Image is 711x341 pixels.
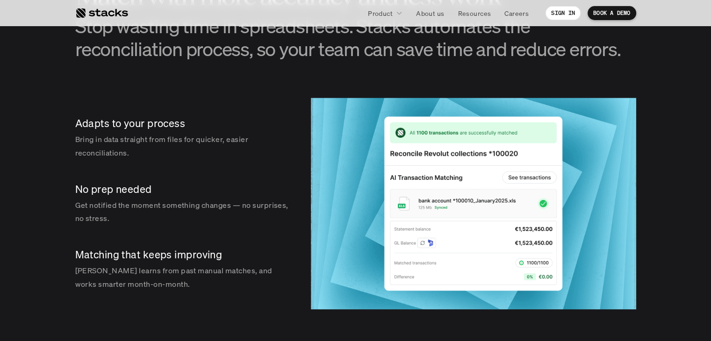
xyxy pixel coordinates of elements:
[75,133,292,160] p: Bring in data straight from files for quicker, easier reconciliations.
[551,10,575,16] p: SIGN IN
[110,178,151,185] a: Privacy Policy
[75,182,292,197] p: No prep needed
[368,8,393,18] p: Product
[458,8,491,18] p: Resources
[75,264,292,291] p: [PERSON_NAME] learns from past manual matches, and works smarter month-on-month.
[75,248,292,262] p: Matching that keeps improving
[593,10,631,16] p: BOOK A DEMO
[75,199,292,226] p: Get notified the moment something changes — no surprises, no stress.
[416,8,444,18] p: About us
[410,5,450,21] a: About us
[588,6,636,20] a: BOOK A DEMO
[499,5,534,21] a: Careers
[546,6,581,20] a: SIGN IN
[75,14,636,60] h3: Stop wasting time in spreadsheets. Stacks automates the reconciliation process, so your team can ...
[75,116,292,131] p: Adapts to your process
[504,8,529,18] p: Careers
[452,5,496,21] a: Resources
